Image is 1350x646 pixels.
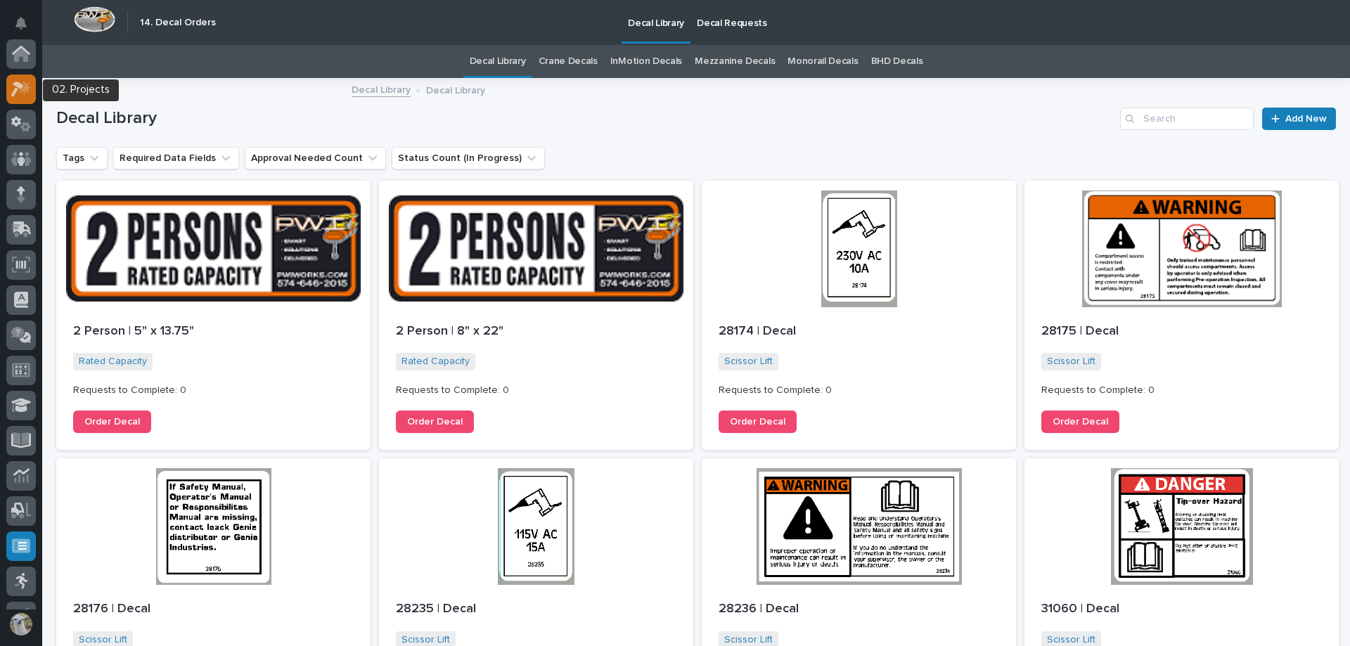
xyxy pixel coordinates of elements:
p: Requests to Complete: 0 [73,385,354,396]
a: 2 Person | 8" x 22"Rated Capacity Requests to Complete: 0Order Decal [379,181,693,450]
span: Add New [1285,114,1327,124]
a: Scissor Lift [79,634,127,646]
span: Order Decal [84,417,140,427]
p: 2 Person | 5" x 13.75" [73,324,354,340]
p: 28174 | Decal [719,324,999,340]
a: Scissor Lift [724,634,773,646]
a: Scissor Lift [724,356,773,368]
a: Mezzanine Decals [695,45,775,78]
a: Crane Decals [539,45,598,78]
button: Status Count (In Progress) [392,147,545,169]
a: 28174 | DecalScissor Lift Requests to Complete: 0Order Decal [702,181,1016,450]
button: Tags [56,147,108,169]
button: users-avatar [6,609,36,639]
a: Scissor Lift [1047,634,1095,646]
a: Order Decal [396,411,474,433]
a: 28175 | DecalScissor Lift Requests to Complete: 0Order Decal [1024,181,1339,450]
a: Decal Library [470,45,526,78]
p: Decal Library [426,82,485,97]
span: Order Decal [730,417,785,427]
p: 28236 | Decal [719,602,999,617]
p: 28176 | Decal [73,602,354,617]
a: Order Decal [73,411,151,433]
img: Workspace Logo [74,6,115,32]
p: 2 Person | 8" x 22" [396,324,676,340]
a: Scissor Lift [1047,356,1095,368]
input: Search [1120,108,1254,130]
p: 31060 | Decal [1041,602,1322,617]
a: Rated Capacity [79,356,147,368]
a: Order Decal [1041,411,1119,433]
div: Notifications [18,17,36,39]
a: Scissor Lift [401,634,450,646]
button: Approval Needed Count [245,147,386,169]
a: Add New [1262,108,1336,130]
a: Decal Library [352,81,411,97]
span: Order Decal [407,417,463,427]
a: Rated Capacity [401,356,470,368]
p: Requests to Complete: 0 [396,385,676,396]
h1: Decal Library [56,108,1114,129]
p: 28175 | Decal [1041,324,1322,340]
a: Monorail Decals [787,45,858,78]
a: Order Decal [719,411,797,433]
h2: 14. Decal Orders [140,17,216,29]
p: Requests to Complete: 0 [1041,385,1322,396]
button: Notifications [6,8,36,38]
a: 2 Person | 5" x 13.75"Rated Capacity Requests to Complete: 0Order Decal [56,181,371,450]
span: Order Decal [1053,417,1108,427]
a: InMotion Decals [610,45,682,78]
p: 28235 | Decal [396,602,676,617]
a: BHD Decals [871,45,923,78]
button: Required Data Fields [113,147,239,169]
p: Requests to Complete: 0 [719,385,999,396]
